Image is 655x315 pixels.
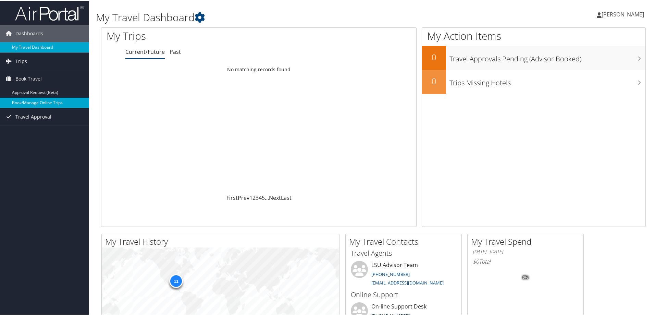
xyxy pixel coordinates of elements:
a: 2 [252,193,256,201]
h2: My Travel Contacts [349,235,461,247]
span: Dashboards [15,24,43,41]
a: First [226,193,238,201]
span: Trips [15,52,27,69]
h1: My Action Items [422,28,645,43]
tspan: 0% [523,275,528,279]
a: 1 [249,193,252,201]
span: Book Travel [15,70,42,87]
div: 11 [169,274,183,287]
h2: My Travel Spend [471,235,583,247]
span: Travel Approval [15,108,51,125]
span: $0 [473,257,479,265]
a: Current/Future [125,47,165,55]
a: 0Travel Approvals Pending (Advisor Booked) [422,45,645,69]
h2: My Travel History [105,235,339,247]
h1: My Travel Dashboard [96,10,466,24]
a: 3 [256,193,259,201]
h6: [DATE] - [DATE] [473,248,578,254]
a: 0Trips Missing Hotels [422,69,645,93]
a: Past [170,47,181,55]
a: Prev [238,193,249,201]
h6: Total [473,257,578,265]
h2: 0 [422,51,446,62]
a: [PHONE_NUMBER] [371,270,410,277]
a: 4 [259,193,262,201]
a: [EMAIL_ADDRESS][DOMAIN_NAME] [371,279,444,285]
img: airportal-logo.png [15,4,84,21]
h3: Travel Approvals Pending (Advisor Booked) [449,50,645,63]
li: LSU Advisor Team [347,260,460,288]
h3: Online Support [351,289,456,299]
td: No matching records found [101,63,416,75]
h3: Travel Agents [351,248,456,257]
h2: 0 [422,75,446,86]
span: … [265,193,269,201]
a: [PERSON_NAME] [597,3,651,24]
h1: My Trips [107,28,280,43]
a: Next [269,193,281,201]
h3: Trips Missing Hotels [449,74,645,87]
span: [PERSON_NAME] [602,10,644,17]
a: 5 [262,193,265,201]
a: Last [281,193,292,201]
